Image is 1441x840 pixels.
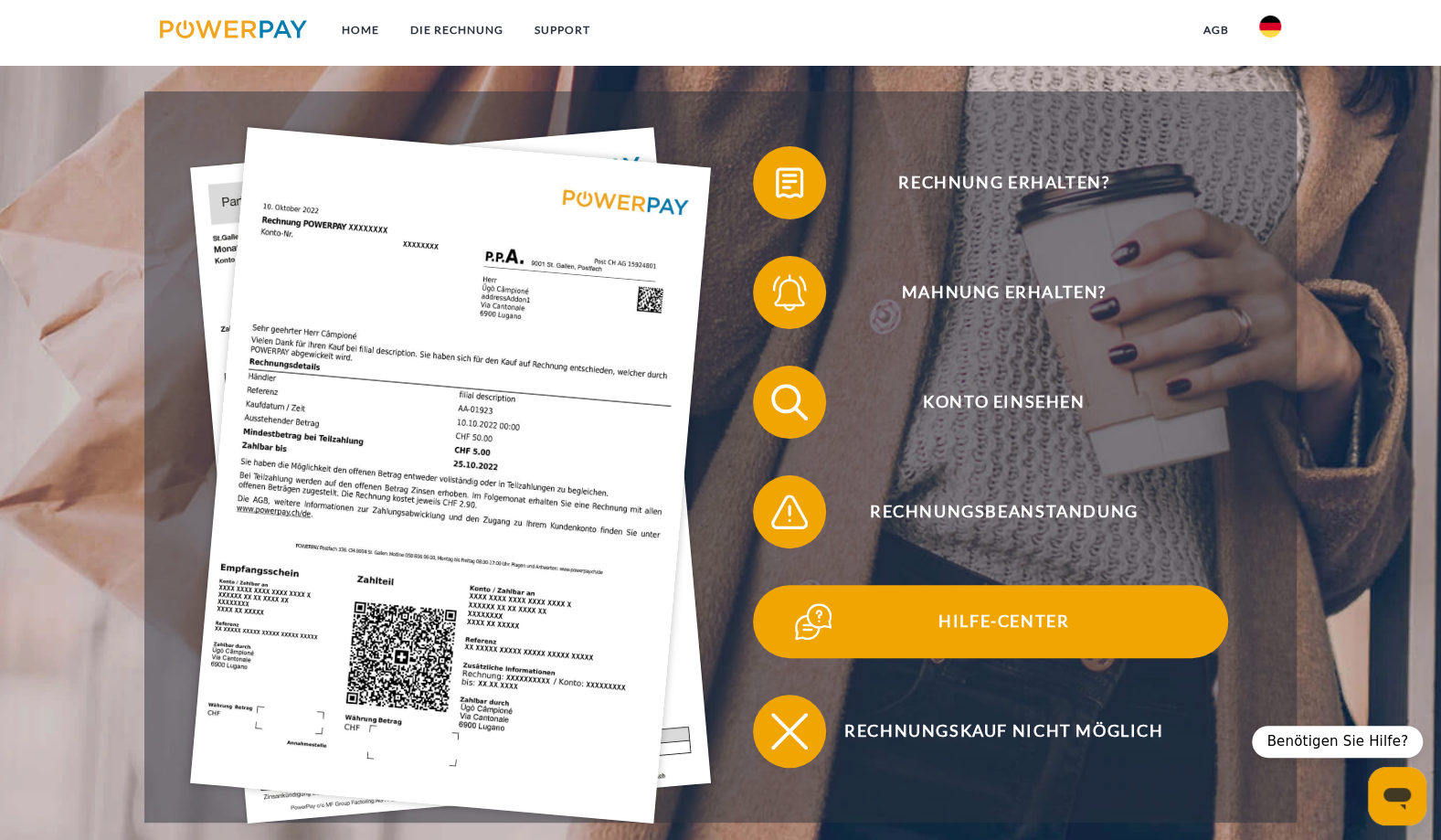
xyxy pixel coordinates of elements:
[779,475,1227,548] span: Rechnungsbeanstandung
[767,270,812,315] img: qb_bell.svg
[779,695,1227,768] span: Rechnungskauf nicht möglich
[779,146,1227,219] span: Rechnung erhalten?
[767,708,812,754] img: qb_close.svg
[779,366,1227,439] span: Konto einsehen
[779,256,1227,329] span: Mahnung erhalten?
[753,256,1228,329] button: Mahnung erhalten?
[779,585,1227,658] span: Hilfe-Center
[190,128,711,824] img: single_invoice_powerpay_de.jpg
[767,379,812,425] img: qb_search.svg
[753,585,1228,658] button: Hilfe-Center
[753,146,1228,219] button: Rechnung erhalten?
[753,366,1228,439] button: Konto einsehen
[326,14,395,47] a: Home
[160,20,307,38] img: logo-powerpay.svg
[395,14,519,47] a: DIE RECHNUNG
[1368,767,1426,825] iframe: Schaltfläche zum Öffnen des Messaging-Fensters; Konversation läuft
[1259,16,1281,37] img: de
[753,695,1228,768] button: Rechnungskauf nicht möglich
[767,160,812,206] img: qb_bill.svg
[753,475,1228,548] button: Rechnungsbeanstandung
[1187,14,1244,47] a: agb
[767,489,812,535] img: qb_warning.svg
[790,599,836,644] img: qb_help.svg
[519,14,606,47] a: SUPPORT
[1252,726,1423,758] div: Benötigen Sie Hilfe?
